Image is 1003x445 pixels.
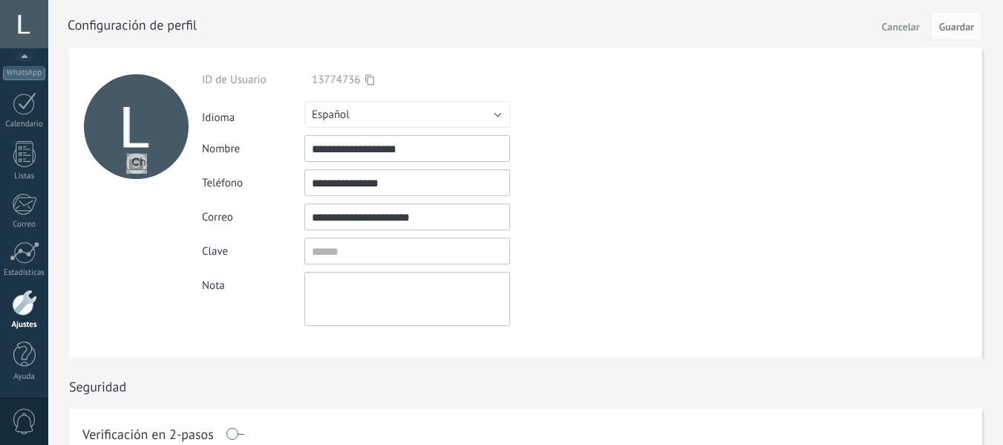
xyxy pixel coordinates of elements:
div: Nombre [202,142,304,156]
span: Español [312,108,350,122]
div: Calendario [3,120,46,129]
div: Estadísticas [3,268,46,278]
button: Cancelar [876,14,926,38]
span: Cancelar [882,22,920,32]
div: Correo [3,220,46,230]
span: Guardar [939,22,974,32]
div: ID de Usuario [202,73,304,87]
h1: Verificación en 2-pasos [82,426,214,443]
button: Guardar [931,12,982,40]
div: Clave [202,244,304,259]
div: Correo [202,210,304,224]
div: Teléfono [202,176,304,190]
button: Español [304,101,510,128]
div: Ayuda [3,372,46,382]
div: Ajustes [3,320,46,330]
div: Idioma [202,105,304,125]
div: Nota [202,272,304,293]
div: WhatsApp [3,66,45,80]
span: 13774736 [312,73,360,87]
h1: Seguridad [69,378,126,395]
div: Listas [3,172,46,181]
